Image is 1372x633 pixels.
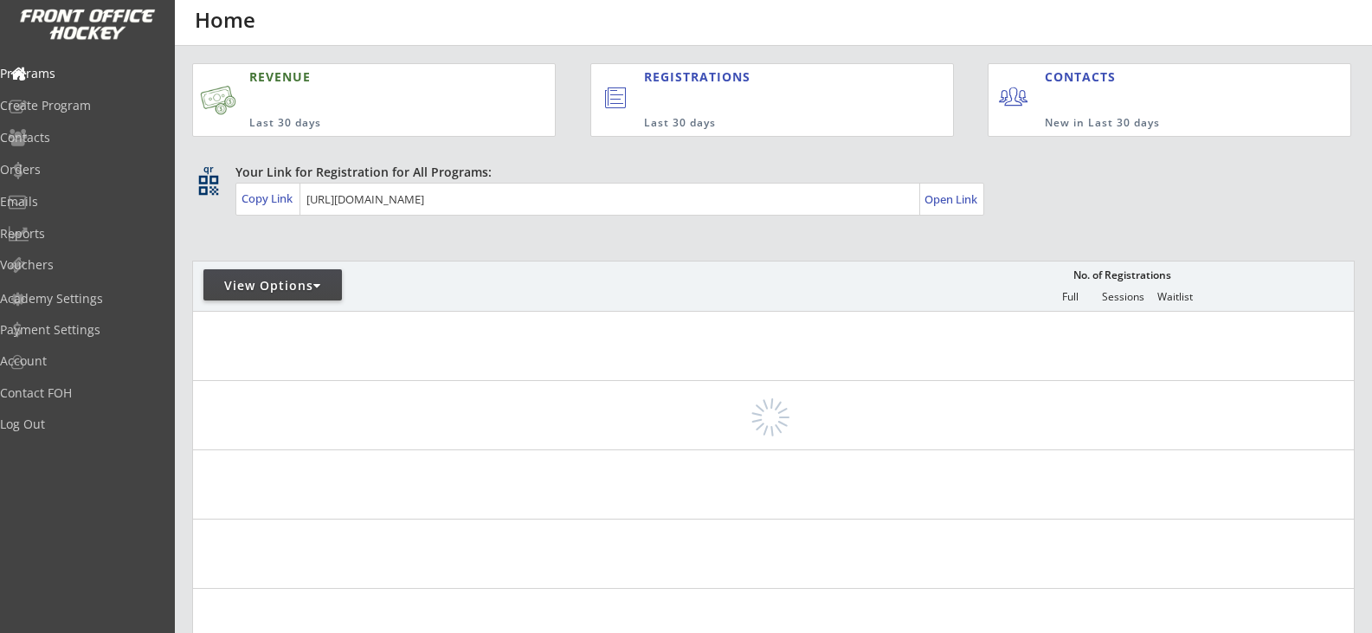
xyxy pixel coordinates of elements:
[1045,68,1124,86] div: CONTACTS
[1149,291,1201,303] div: Waitlist
[203,277,342,294] div: View Options
[924,192,979,207] div: Open Link
[249,116,471,131] div: Last 30 days
[1097,291,1149,303] div: Sessions
[196,172,222,198] button: qr_code
[242,191,296,206] div: Copy Link
[1045,116,1270,131] div: New in Last 30 days
[924,187,979,211] a: Open Link
[1068,269,1176,281] div: No. of Registrations
[644,68,873,86] div: REGISTRATIONS
[235,164,1301,181] div: Your Link for Registration for All Programs:
[1044,291,1096,303] div: Full
[249,68,471,86] div: REVENUE
[197,164,218,175] div: qr
[644,116,882,131] div: Last 30 days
